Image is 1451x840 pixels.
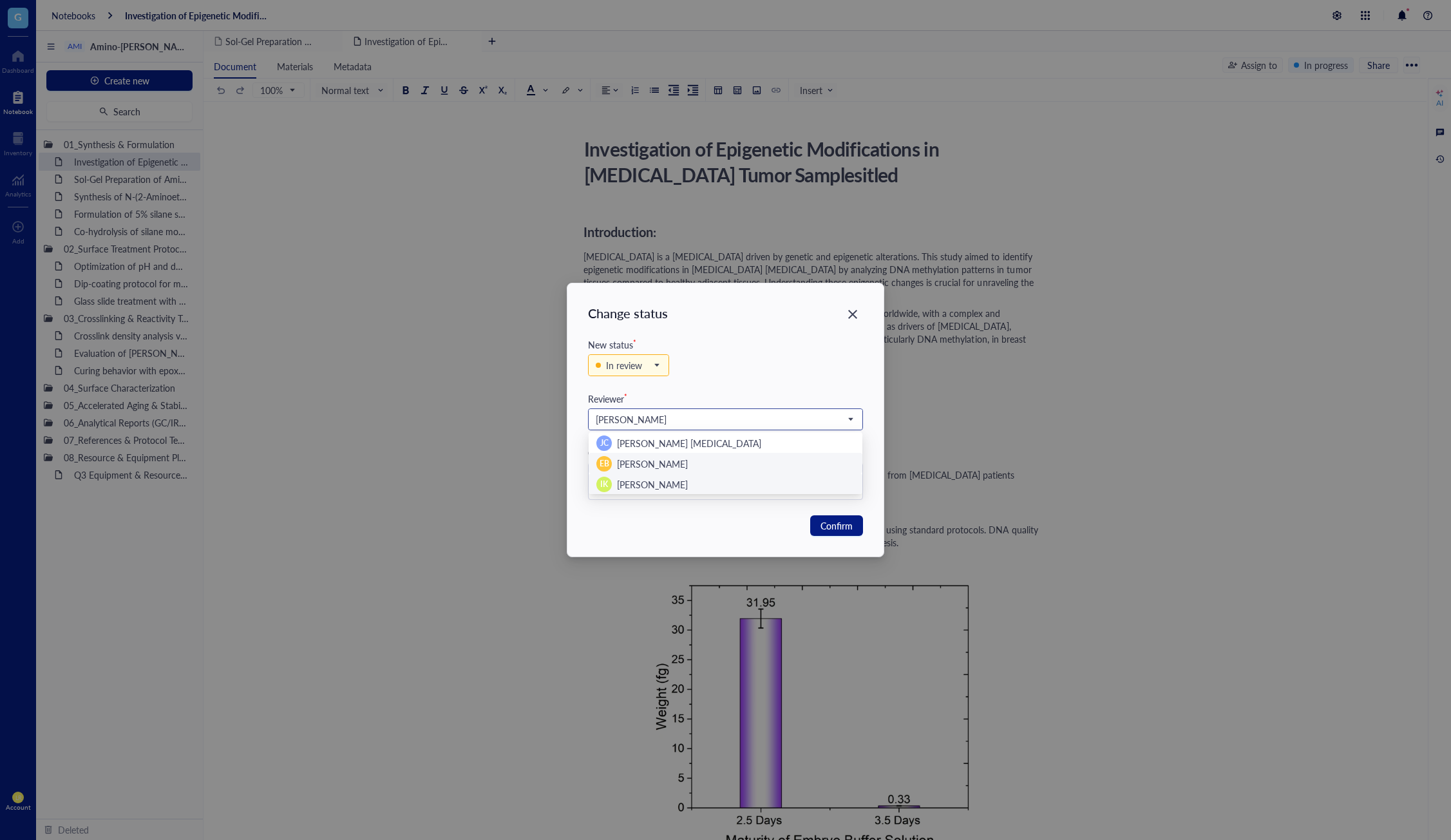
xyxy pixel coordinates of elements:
[842,307,863,322] span: Close
[820,519,853,533] span: Confirm
[588,446,863,460] div: Comment
[600,479,608,490] span: IK
[842,304,863,325] button: Close
[617,437,761,450] span: [PERSON_NAME] [MEDICAL_DATA]
[588,304,863,322] div: Change status
[606,358,642,372] div: In review
[617,457,688,470] span: [PERSON_NAME]
[596,412,841,426] div: [PERSON_NAME]
[600,437,609,449] span: JC
[588,392,863,406] div: Reviewer
[588,338,863,352] div: New status
[810,515,863,536] button: Confirm
[600,458,609,470] span: EB
[617,478,688,491] span: [PERSON_NAME]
